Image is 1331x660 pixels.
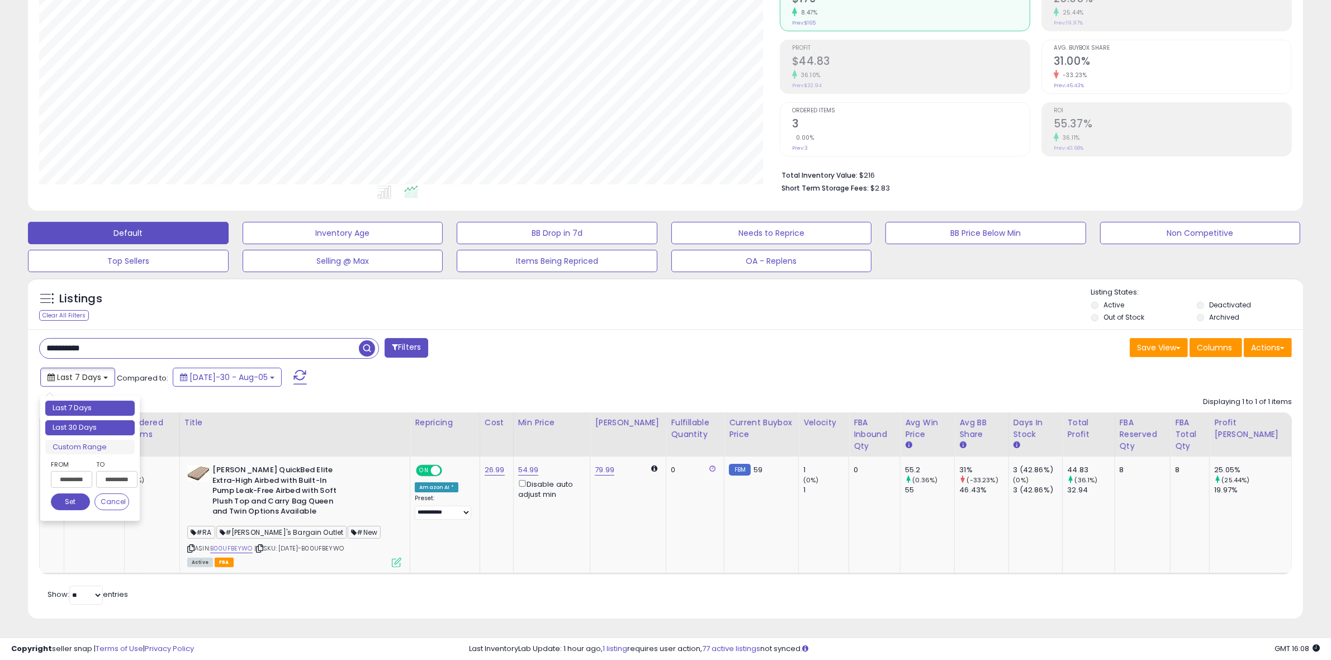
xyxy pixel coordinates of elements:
button: Set [51,493,90,510]
small: Prev: 46.43% [1054,82,1084,89]
h2: 55.37% [1054,117,1291,132]
span: Show: entries [48,589,128,600]
div: 32.94 [1067,485,1114,495]
span: ROI [1054,108,1291,114]
a: 54.99 [518,464,539,476]
span: All listings currently available for purchase on Amazon [187,558,213,567]
button: Cancel [94,493,129,510]
div: 55.2 [905,465,954,475]
a: B00UFBEYWO [210,544,253,553]
span: 59 [754,464,762,475]
div: Displaying 1 to 1 of 1 items [1203,397,1292,407]
div: Last InventoryLab Update: 1 hour ago, requires user action, not synced. [469,644,1320,654]
span: Last 7 Days [57,372,101,383]
a: Terms of Use [96,643,143,654]
div: Profit [PERSON_NAME] [1214,417,1287,440]
div: 1 [803,465,849,475]
label: From [51,459,90,470]
strong: Copyright [11,643,52,654]
small: 36.11% [1059,134,1080,142]
small: (25.44%) [1222,476,1250,485]
small: Prev: 3 [792,145,808,151]
li: Last 7 Days [45,401,135,416]
div: 8 [1120,465,1162,475]
span: [DATE]-30 - Aug-05 [190,372,268,383]
button: Top Sellers [28,250,229,272]
small: (0.36%) [912,476,937,485]
div: ASIN: [187,465,401,566]
div: Disable auto adjust min [518,478,582,500]
span: 2025-08-13 16:08 GMT [1275,643,1320,654]
span: #RA [187,526,215,539]
span: #New [348,526,381,539]
label: Out of Stock [1103,312,1144,322]
span: Profit [792,45,1030,51]
div: Ordered Items [129,417,175,440]
span: Ordered Items [792,108,1030,114]
b: [PERSON_NAME] QuickBed Elite Extra-High Airbed with Built-In Pump Leak-Free Airbed with Soft Plus... [212,465,348,520]
div: Preset: [415,495,471,520]
small: 0.00% [792,134,814,142]
div: 55 [905,485,954,495]
span: Compared to: [117,373,168,383]
button: Actions [1244,338,1292,357]
button: Columns [1190,338,1242,357]
small: 25.44% [1059,8,1084,17]
div: 3 (42.86%) [1013,465,1063,475]
div: Days In Stock [1013,417,1058,440]
small: (-33.23%) [967,476,998,485]
small: Avg BB Share. [959,440,966,450]
button: BB Drop in 7d [457,222,657,244]
h2: $44.83 [792,55,1030,70]
div: 46.43% [959,485,1008,495]
span: | SKU: [DATE]-B00UFBEYWO [254,544,344,553]
span: Columns [1197,342,1232,353]
div: FBA Reserved Qty [1120,417,1166,452]
button: Save View [1130,338,1188,357]
div: Total Profit [1067,417,1110,440]
a: 77 active listings [702,643,760,654]
p: Listing States: [1091,287,1303,298]
h2: 31.00% [1054,55,1291,70]
label: Active [1103,300,1124,310]
span: Avg. Buybox Share [1054,45,1291,51]
label: Archived [1209,312,1239,322]
a: 79.99 [595,464,614,476]
small: Prev: 19.97% [1054,20,1083,26]
h2: 3 [792,117,1030,132]
div: 0 [671,465,716,475]
div: seller snap | | [11,644,194,654]
a: Privacy Policy [145,643,194,654]
div: FBA inbound Qty [854,417,896,452]
label: To [96,459,129,470]
div: 31% [959,465,1008,475]
span: OFF [440,466,458,476]
div: Avg BB Share [959,417,1003,440]
button: BB Price Below Min [885,222,1086,244]
div: 3 (42.86%) [1013,485,1063,495]
button: OA - Replens [671,250,872,272]
div: Min Price [518,417,586,429]
span: FBA [215,558,234,567]
b: Total Inventory Value: [781,170,858,180]
h5: Listings [59,291,102,307]
small: (36.1%) [1075,476,1098,485]
button: Inventory Age [243,222,443,244]
button: Last 7 Days [40,368,115,387]
b: Short Term Storage Fees: [781,183,869,193]
small: (0%) [803,476,819,485]
li: Custom Range [45,440,135,455]
small: Days In Stock. [1013,440,1020,450]
div: 0 [854,465,892,475]
div: 3 [129,485,179,495]
div: Clear All Filters [39,310,89,321]
small: Prev: $32.94 [792,82,822,89]
div: 8 [1175,465,1201,475]
div: [PERSON_NAME] [595,417,661,429]
div: FBA Total Qty [1175,417,1205,452]
a: 1 listing [603,643,627,654]
label: Deactivated [1209,300,1251,310]
button: Items Being Repriced [457,250,657,272]
span: #[PERSON_NAME]'s Bargain Outlet [216,526,347,539]
a: 26.99 [485,464,505,476]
